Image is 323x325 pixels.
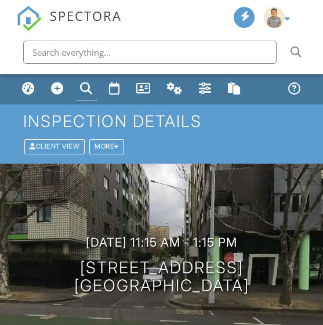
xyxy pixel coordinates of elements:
[284,78,305,100] a: Support Center
[50,6,122,24] span: SPECTORA
[224,78,245,100] a: Templates
[47,78,68,100] a: New Inspection
[18,78,39,100] a: Dashboard
[24,139,85,154] div: Client View
[23,41,277,64] input: Search everything...
[195,78,216,100] a: Settings
[105,78,124,100] a: Calendar
[74,259,249,295] h1: [STREET_ADDRESS] [GEOGRAPHIC_DATA]
[264,7,285,28] img: red_dog_inspector_avatar.png
[16,17,122,39] a: SPECTORA
[163,78,187,100] a: Automations (Basic)
[86,236,237,250] h3: [DATE] 11:15 am - 1:15 pm
[132,78,155,100] a: Contacts
[76,78,97,100] a: Inspections
[23,142,88,150] a: Client View
[89,139,124,154] div: More
[23,113,299,131] h1: Inspection Details
[16,6,42,31] img: The Best Home Inspection Software - Spectora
